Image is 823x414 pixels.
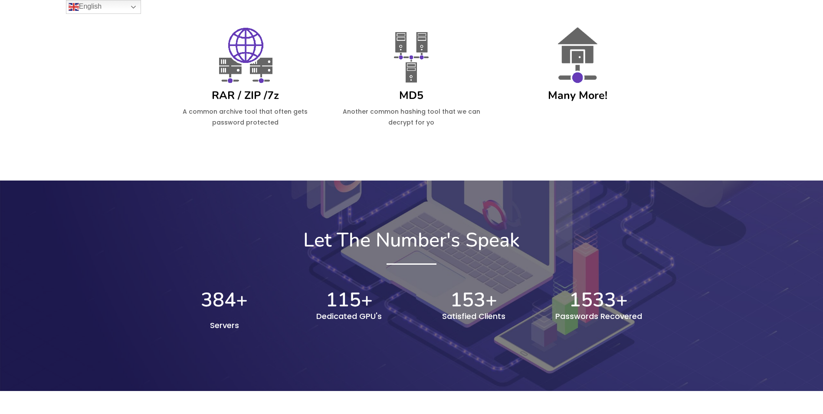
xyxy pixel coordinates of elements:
[326,287,361,313] span: 115
[555,311,642,322] span: Passwords Recovered
[442,311,505,322] span: Satisfied Clients
[450,287,485,313] span: 153
[201,287,236,313] span: 384
[499,90,656,101] h4: Many More!
[236,287,248,313] span: +
[361,287,373,313] span: +
[167,106,324,128] p: A common archive tool that often gets password protected
[545,23,610,88] img: icon2
[210,320,239,331] span: Servers
[569,287,616,313] span: 1533
[333,90,490,101] h4: MD5
[316,311,382,322] span: Dedicated GPU's
[379,23,444,88] img: icon5
[485,287,497,313] span: +
[167,90,324,101] h4: RAR / ZIP /7z
[616,287,628,313] span: +
[213,23,278,88] img: icon6
[69,2,79,12] img: en
[162,229,661,252] h2: Let The Number's Speak
[333,106,490,128] p: Another common hashing tool that we can decrypt for yo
